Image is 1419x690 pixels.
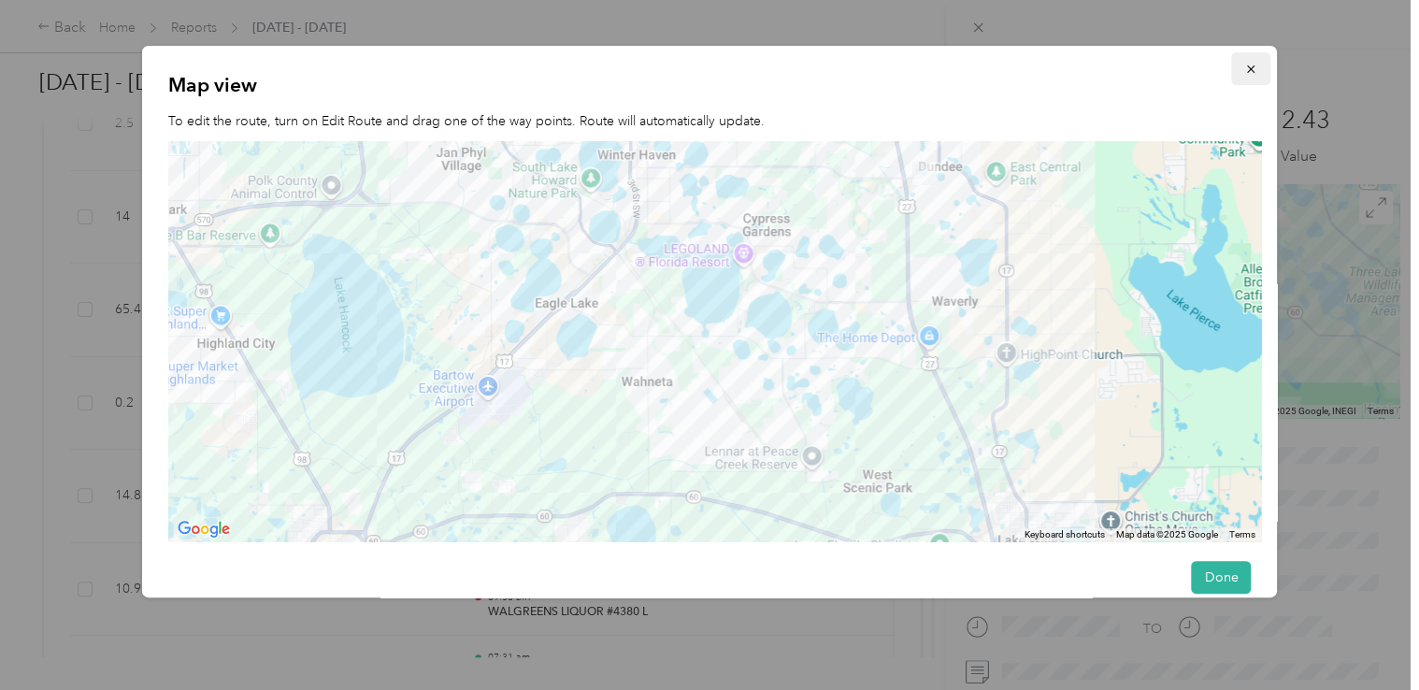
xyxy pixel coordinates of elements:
span: Map data ©2025 Google [1116,529,1218,539]
p: Map view [168,72,1251,98]
button: Done [1191,561,1251,594]
a: Terms (opens in new tab) [1229,529,1255,539]
a: Open this area in Google Maps (opens a new window) [173,517,235,541]
p: To edit the route, turn on Edit Route and drag one of the way points. Route will automatically up... [168,111,1251,131]
button: Keyboard shortcuts [1025,528,1105,541]
iframe: Everlance-gr Chat Button Frame [1314,585,1419,690]
img: Google [173,517,235,541]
